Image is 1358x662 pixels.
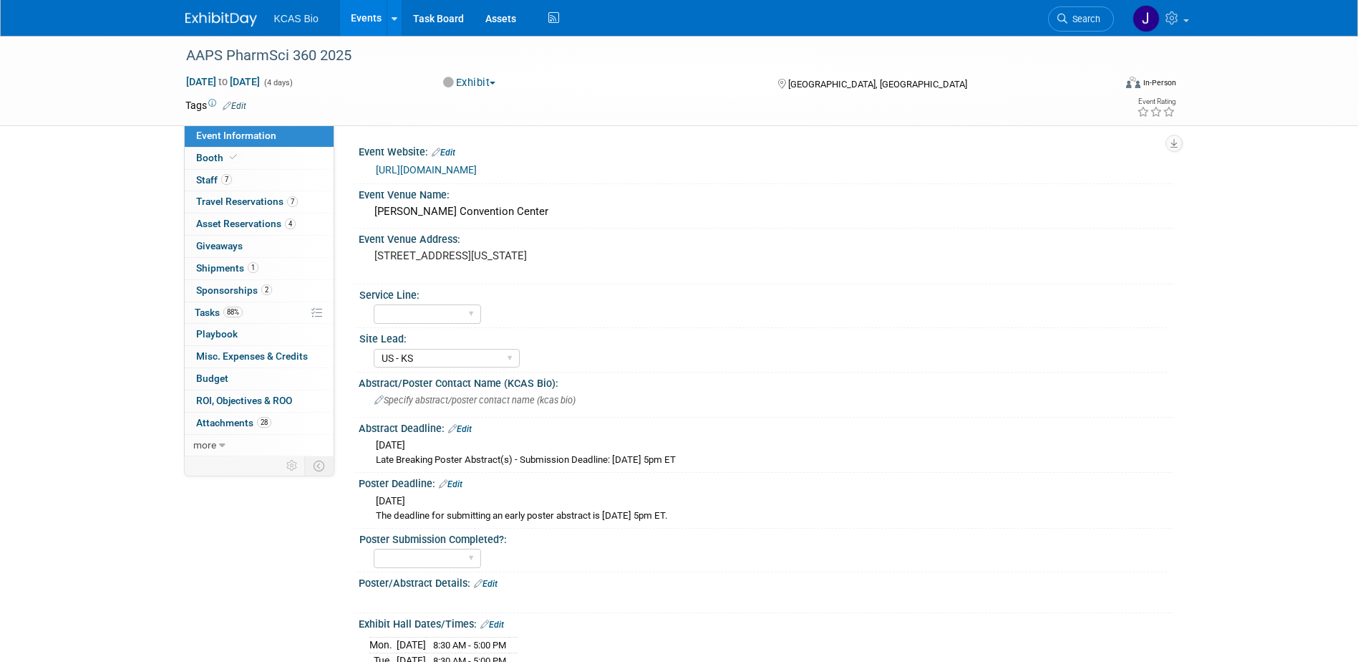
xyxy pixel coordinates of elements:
[359,418,1173,436] div: Abstract Deadline:
[1048,6,1114,32] a: Search
[185,346,334,368] a: Misc. Expenses & Credits
[432,148,455,158] a: Edit
[1137,98,1175,105] div: Event Rating
[196,373,228,384] span: Budget
[196,350,308,362] span: Misc. Expenses & Credits
[196,328,238,340] span: Playbook
[480,620,504,630] a: Edit
[185,258,334,279] a: Shipments1
[439,479,462,489] a: Edit
[196,262,258,274] span: Shipments
[181,43,1092,69] div: AAPS PharmSci 360 2025
[1029,75,1177,96] div: Event Format
[359,529,1167,547] div: Poster Submission Completed?:
[397,638,426,653] td: [DATE]
[196,240,243,251] span: Giveaways
[788,79,967,90] span: [GEOGRAPHIC_DATA], [GEOGRAPHIC_DATA]
[223,307,243,317] span: 88%
[359,141,1173,160] div: Event Website:
[261,284,272,295] span: 2
[185,214,334,235] a: Asset Reservations4
[196,284,272,296] span: Sponsorships
[221,174,232,185] span: 7
[369,201,1163,223] div: [PERSON_NAME] Convention Center
[196,174,232,186] span: Staff
[185,324,334,345] a: Playbook
[359,229,1173,246] div: Event Venue Address:
[374,249,682,262] pre: [STREET_ADDRESS][US_STATE]
[185,170,334,191] a: Staff7
[1143,77,1176,88] div: In-Person
[185,390,334,412] a: ROI, Objectives & ROO
[248,262,258,273] span: 1
[285,219,296,229] span: 4
[230,153,237,161] i: Booth reservation complete
[274,13,319,24] span: KCAS Bio
[185,280,334,302] a: Sponsorships2
[376,439,405,451] span: [DATE]
[257,417,271,428] span: 28
[196,218,296,229] span: Asset Reservations
[196,196,298,207] span: Travel Reservations
[196,130,276,141] span: Event Information
[376,495,405,507] span: [DATE]
[185,368,334,390] a: Budget
[359,184,1173,202] div: Event Venue Name:
[185,12,257,27] img: ExhibitDay
[359,284,1167,302] div: Service Line:
[359,473,1173,491] div: Poster Deadline:
[376,509,1163,523] div: The deadline for submitting an early poster abstract is [DATE] 5pm ET.
[359,328,1167,346] div: Site Lead:
[448,424,472,434] a: Edit
[185,413,334,434] a: Attachments28
[185,125,334,147] a: Event Information
[1067,14,1100,24] span: Search
[185,191,334,213] a: Travel Reservations7
[359,613,1173,632] div: Exhibit Hall Dates/Times:
[359,572,1173,591] div: Poster/Abstract Details:
[280,456,305,475] td: Personalize Event Tab Strip
[223,101,246,111] a: Edit
[369,638,397,653] td: Mon.
[196,417,271,428] span: Attachments
[376,454,1163,467] div: Late Breaking Poster Abstract(s) - Submission Deadline: [DATE] 5pm ET
[1133,5,1160,32] img: Jason Hannah
[185,148,334,169] a: Booth
[185,98,246,112] td: Tags
[195,307,243,318] span: Tasks
[185,75,261,88] span: [DATE] [DATE]
[216,76,230,87] span: to
[287,196,298,207] span: 7
[185,435,334,456] a: more
[359,373,1173,390] div: Abstract/Poster Contact Name (KCAS Bio):
[374,395,576,406] span: Specify abstract/poster contact name (kcas bio)
[263,78,293,87] span: (4 days)
[193,439,216,451] span: more
[185,236,334,257] a: Giveaways
[438,75,501,90] button: Exhibit
[196,152,240,163] span: Booth
[474,579,498,589] a: Edit
[196,395,292,406] span: ROI, Objectives & ROO
[1126,77,1140,88] img: Format-Inperson.png
[304,456,334,475] td: Toggle Event Tabs
[376,164,477,176] a: [URL][DOMAIN_NAME]
[185,302,334,324] a: Tasks88%
[433,640,506,651] span: 8:30 AM - 5:00 PM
